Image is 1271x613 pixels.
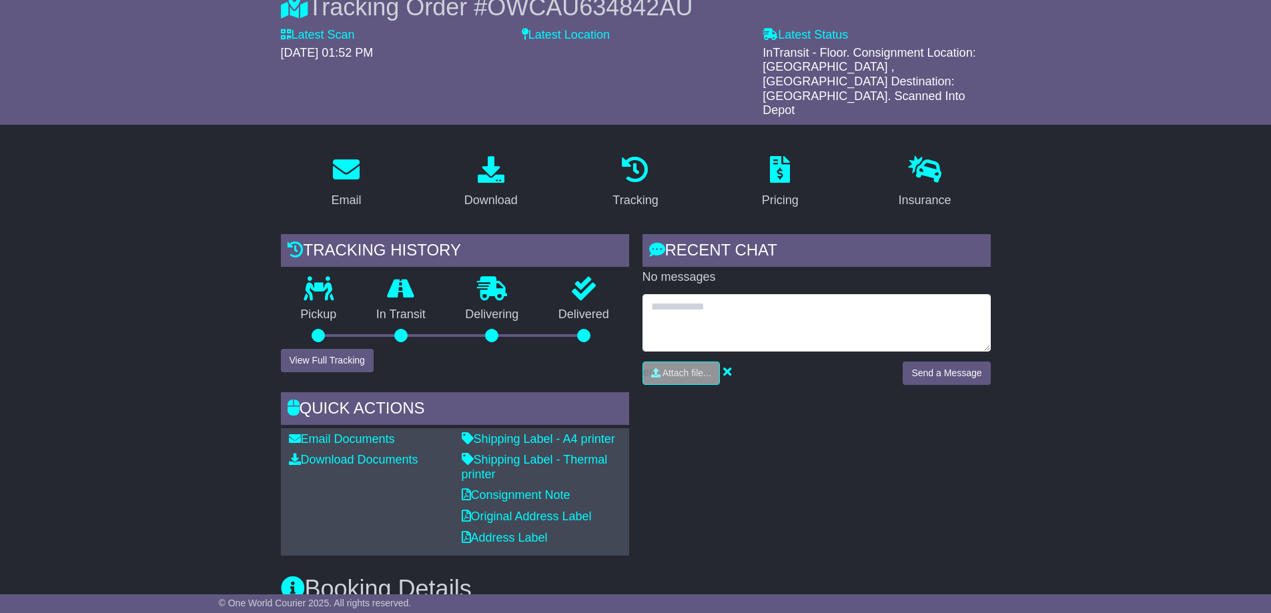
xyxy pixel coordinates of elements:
a: Original Address Label [462,510,592,523]
a: Shipping Label - A4 printer [462,432,615,446]
a: Download [456,151,526,214]
div: RECENT CHAT [643,234,991,270]
a: Address Label [462,531,548,544]
a: Tracking [604,151,667,214]
div: Tracking [612,191,658,209]
button: Send a Message [903,362,990,385]
p: In Transit [356,308,446,322]
a: Insurance [890,151,960,214]
h3: Booking Details [281,576,991,602]
div: Tracking history [281,234,629,270]
button: View Full Tracking [281,349,374,372]
div: Quick Actions [281,392,629,428]
p: No messages [643,270,991,285]
p: Delivering [446,308,539,322]
a: Email [322,151,370,214]
p: Pickup [281,308,357,322]
div: Insurance [899,191,951,209]
a: Shipping Label - Thermal printer [462,453,608,481]
a: Email Documents [289,432,395,446]
span: InTransit - Floor. Consignment Location: [GEOGRAPHIC_DATA] , [GEOGRAPHIC_DATA] Destination: [GEOG... [763,46,975,117]
label: Latest Scan [281,28,355,43]
span: [DATE] 01:52 PM [281,46,374,59]
p: Delivered [538,308,629,322]
span: © One World Courier 2025. All rights reserved. [219,598,412,608]
a: Pricing [753,151,807,214]
a: Download Documents [289,453,418,466]
label: Latest Status [763,28,848,43]
div: Email [331,191,361,209]
div: Download [464,191,518,209]
a: Consignment Note [462,488,570,502]
div: Pricing [762,191,799,209]
label: Latest Location [522,28,610,43]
